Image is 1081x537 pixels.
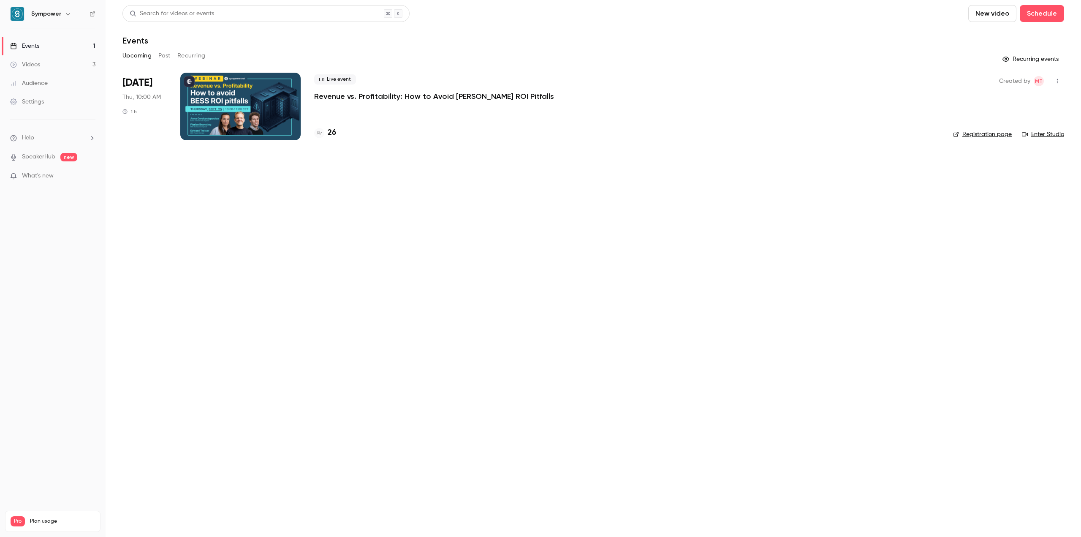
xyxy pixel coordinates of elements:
[158,49,171,63] button: Past
[968,5,1016,22] button: New video
[953,130,1012,139] a: Registration page
[11,7,24,21] img: Sympower
[1034,76,1044,86] span: Manon Thomas
[1022,130,1064,139] a: Enter Studio
[999,52,1064,66] button: Recurring events
[60,153,77,161] span: new
[177,49,206,63] button: Recurring
[10,79,48,87] div: Audience
[22,134,34,142] span: Help
[31,10,61,18] h6: Sympower
[122,73,167,140] div: Sep 25 Thu, 10:00 AM (Europe/Amsterdam)
[130,9,214,18] div: Search for videos or events
[314,127,336,139] a: 26
[10,60,40,69] div: Videos
[314,74,356,85] span: Live event
[122,108,137,115] div: 1 h
[122,49,152,63] button: Upcoming
[22,153,55,161] a: SpeakerHub
[122,93,161,101] span: Thu, 10:00 AM
[30,518,95,525] span: Plan usage
[122,35,148,46] h1: Events
[10,42,39,50] div: Events
[22,172,54,180] span: What's new
[314,91,554,101] a: Revenue vs. Profitability: How to Avoid [PERSON_NAME] ROI Pitfalls
[122,76,152,90] span: [DATE]
[11,516,25,526] span: Pro
[10,98,44,106] div: Settings
[10,134,95,142] li: help-dropdown-opener
[1020,5,1064,22] button: Schedule
[1035,76,1043,86] span: MT
[328,127,336,139] h4: 26
[999,76,1030,86] span: Created by
[85,172,95,180] iframe: Noticeable Trigger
